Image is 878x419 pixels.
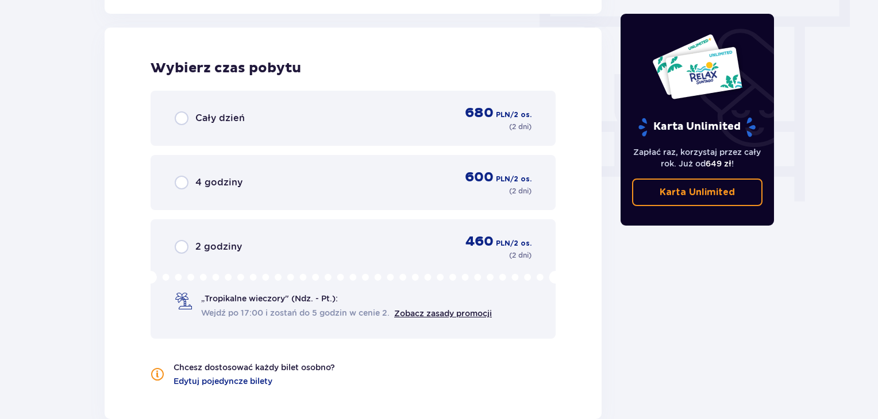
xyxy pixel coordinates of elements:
[465,169,494,186] span: 600
[496,238,510,249] span: PLN
[174,362,335,373] p: Chcesz dostosować każdy bilet osobno?
[465,104,494,122] span: 680
[632,146,763,169] p: Zapłać raz, korzystaj przez cały rok. Już od !
[510,238,532,249] span: / 2 os.
[510,110,532,120] span: / 2 os.
[195,176,242,189] span: 4 godziny
[652,33,743,100] img: Dwie karty całoroczne do Suntago z napisem 'UNLIMITED RELAX', na białym tle z tropikalnymi liśćmi...
[637,117,757,137] p: Karta Unlimited
[465,233,494,250] span: 460
[201,307,390,319] span: Wejdź po 17:00 i zostań do 5 godzin w cenie 2.
[632,179,763,206] a: Karta Unlimited
[509,122,532,132] p: ( 2 dni )
[509,186,532,196] p: ( 2 dni )
[201,293,338,304] span: „Tropikalne wieczory" (Ndz. - Pt.):
[509,250,532,261] p: ( 2 dni )
[394,309,492,318] a: Zobacz zasady promocji
[510,174,532,184] span: / 2 os.
[151,60,556,77] h2: Wybierz czas pobytu
[660,186,735,199] p: Karta Unlimited
[195,240,242,253] span: 2 godziny
[496,174,510,184] span: PLN
[174,375,272,387] a: Edytuj pojedyncze bilety
[496,110,510,120] span: PLN
[195,112,245,125] span: Cały dzień
[706,159,731,168] span: 649 zł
